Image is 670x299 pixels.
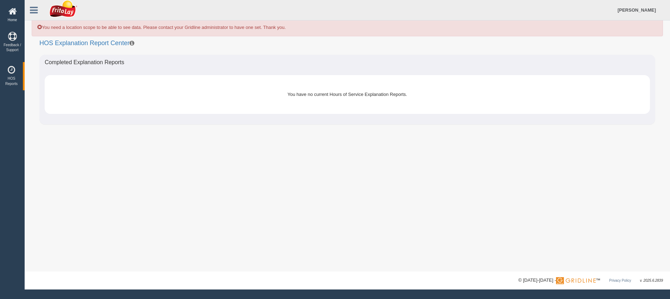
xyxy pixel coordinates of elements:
[61,86,634,103] div: You have no current Hours of Service Explanation Reports.
[39,40,655,47] h2: HOS Explanation Report Center
[640,279,663,282] span: v. 2025.6.2839
[39,55,655,70] div: Completed Explanation Reports
[609,279,631,282] a: Privacy Policy
[556,277,596,284] img: Gridline
[518,277,663,284] div: © [DATE]-[DATE] - ™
